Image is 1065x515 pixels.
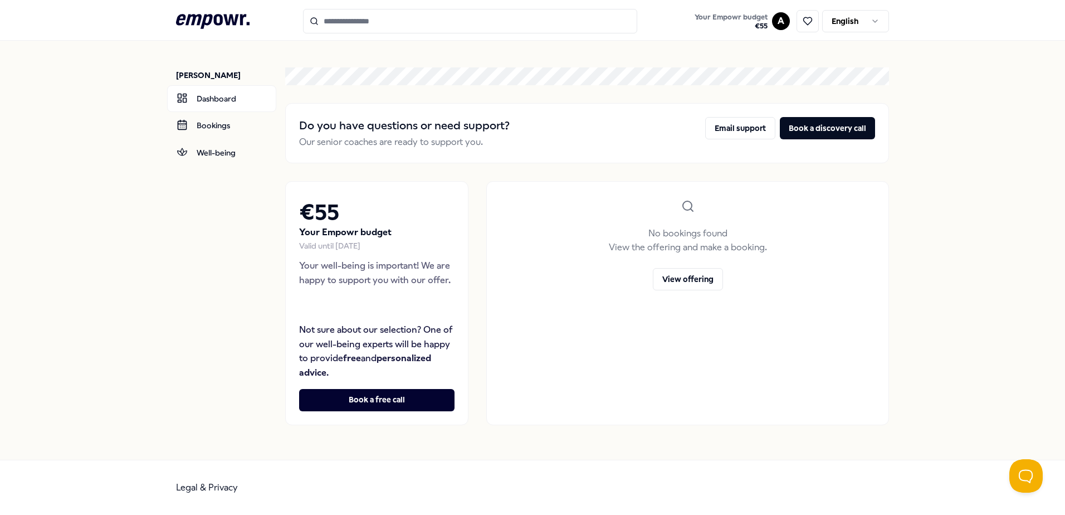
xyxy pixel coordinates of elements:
button: Email support [705,117,775,139]
strong: free [343,353,361,363]
h2: € 55 [299,195,455,230]
a: Well-being [167,139,276,166]
p: Your well-being is important! We are happy to support you with our offer. [299,259,455,287]
iframe: Help Scout Beacon - Open [1009,459,1043,493]
a: Email support [705,117,775,149]
button: Book a discovery call [780,117,875,139]
a: Your Empowr budget€55 [690,9,772,33]
p: No bookings found View the offering and make a booking. [609,226,767,255]
div: Valid until [DATE] [299,240,455,252]
a: Dashboard [167,85,276,112]
button: A [772,12,790,30]
button: Book a free call [299,389,455,411]
button: View offering [653,268,723,290]
h2: Do you have questions or need support? [299,117,510,135]
input: Search for products, categories or subcategories [303,9,637,33]
p: [PERSON_NAME] [176,70,276,81]
span: Your Empowr budget [695,13,768,22]
button: Your Empowr budget€55 [692,11,770,33]
span: € 55 [695,22,768,31]
p: Your Empowr budget [299,225,455,240]
p: Our senior coaches are ready to support you. [299,135,510,149]
a: Bookings [167,112,276,139]
p: Not sure about our selection? One of our well-being experts will be happy to provide and . [299,323,455,380]
a: Legal & Privacy [176,482,238,493]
